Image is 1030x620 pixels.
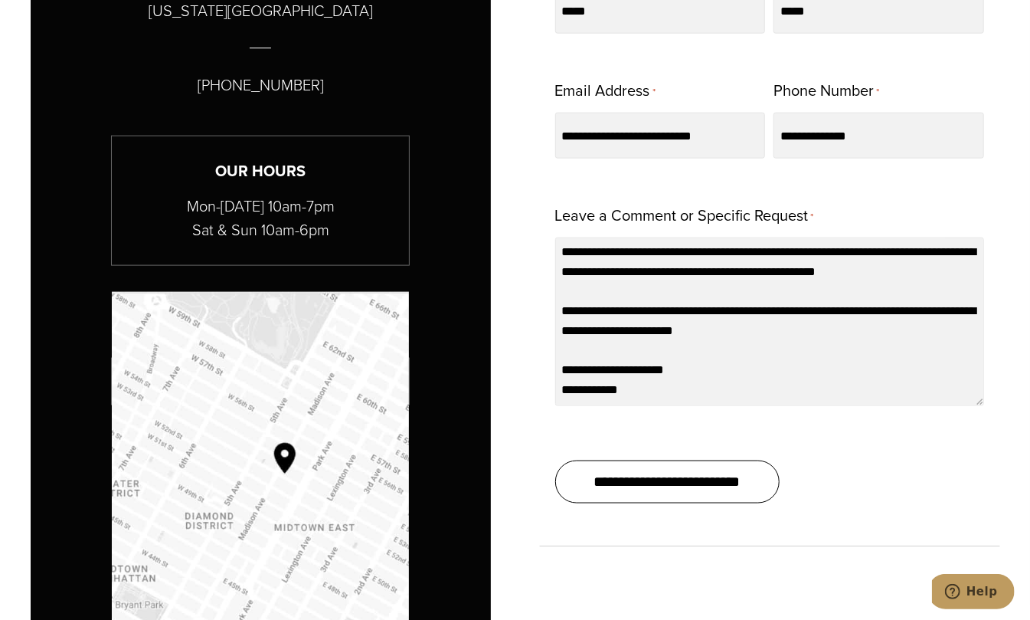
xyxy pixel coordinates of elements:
label: Email Address [555,77,656,107]
label: Phone Number [773,77,879,107]
label: Leave a Comment or Specific Request [555,202,814,231]
p: [PHONE_NUMBER] [198,73,324,97]
h3: Our Hours [112,159,409,183]
iframe: Opens a widget where you can chat to one of our agents [932,574,1015,612]
p: Mon-[DATE] 10am-7pm Sat & Sun 10am-6pm [112,195,409,242]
